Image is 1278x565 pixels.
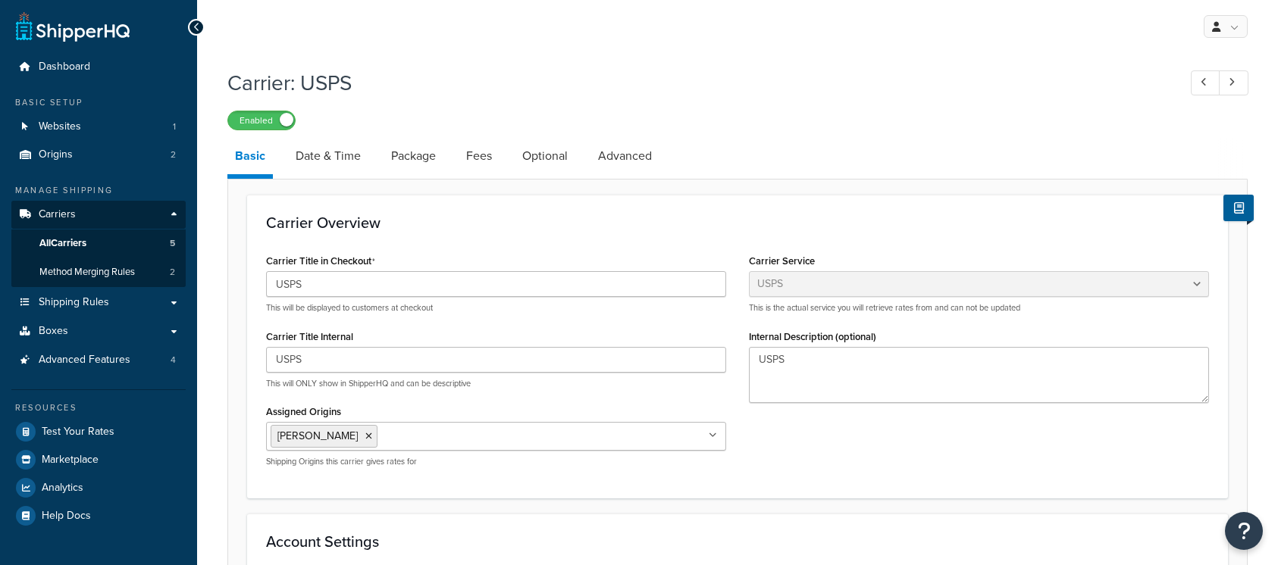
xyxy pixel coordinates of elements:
[11,141,186,169] a: Origins2
[11,201,186,229] a: Carriers
[171,354,176,367] span: 4
[515,138,575,174] a: Optional
[42,482,83,495] span: Analytics
[277,428,358,444] span: [PERSON_NAME]
[11,113,186,141] li: Websites
[42,510,91,523] span: Help Docs
[11,201,186,287] li: Carriers
[266,533,1209,550] h3: Account Settings
[266,302,726,314] p: This will be displayed to customers at checkout
[171,148,176,161] span: 2
[39,266,135,279] span: Method Merging Rules
[42,454,99,467] span: Marketplace
[173,120,176,133] span: 1
[39,148,73,161] span: Origins
[11,418,186,445] a: Test Your Rates
[227,68,1163,98] h1: Carrier: USPS
[11,401,186,414] div: Resources
[11,184,186,197] div: Manage Shipping
[1219,70,1248,95] a: Next Record
[11,53,186,81] a: Dashboard
[39,354,130,367] span: Advanced Features
[590,138,659,174] a: Advanced
[11,258,186,286] li: Method Merging Rules
[749,347,1209,403] textarea: USPS
[11,346,186,374] a: Advanced Features4
[11,258,186,286] a: Method Merging Rules2
[749,302,1209,314] p: This is the actual service you will retrieve rates from and can not be updated
[1225,512,1263,550] button: Open Resource Center
[266,331,353,342] label: Carrier Title Internal
[384,138,443,174] a: Package
[11,96,186,109] div: Basic Setup
[266,214,1209,231] h3: Carrier Overview
[266,378,726,389] p: This will ONLY show in ShipperHQ and can be descriptive
[170,266,175,279] span: 2
[11,229,186,258] a: AllCarriers5
[39,208,76,221] span: Carriers
[11,113,186,141] a: Websites1
[11,317,186,345] a: Boxes
[39,325,68,338] span: Boxes
[11,141,186,169] li: Origins
[1191,70,1220,95] a: Previous Record
[266,406,341,417] label: Assigned Origins
[266,255,375,267] label: Carrier Title in Checkout
[266,456,726,467] p: Shipping Origins this carrier gives rates for
[459,138,500,174] a: Fees
[39,120,81,133] span: Websites
[39,296,109,309] span: Shipping Rules
[11,502,186,529] a: Help Docs
[170,237,175,250] span: 5
[11,289,186,317] a: Shipping Rules
[749,331,876,342] label: Internal Description (optional)
[11,474,186,501] a: Analytics
[288,138,368,174] a: Date & Time
[227,138,273,179] a: Basic
[1223,195,1254,221] button: Show Help Docs
[11,446,186,473] a: Marketplace
[39,61,90,73] span: Dashboard
[39,237,86,250] span: All Carriers
[228,111,295,130] label: Enabled
[749,255,815,267] label: Carrier Service
[42,426,114,439] span: Test Your Rates
[11,346,186,374] li: Advanced Features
